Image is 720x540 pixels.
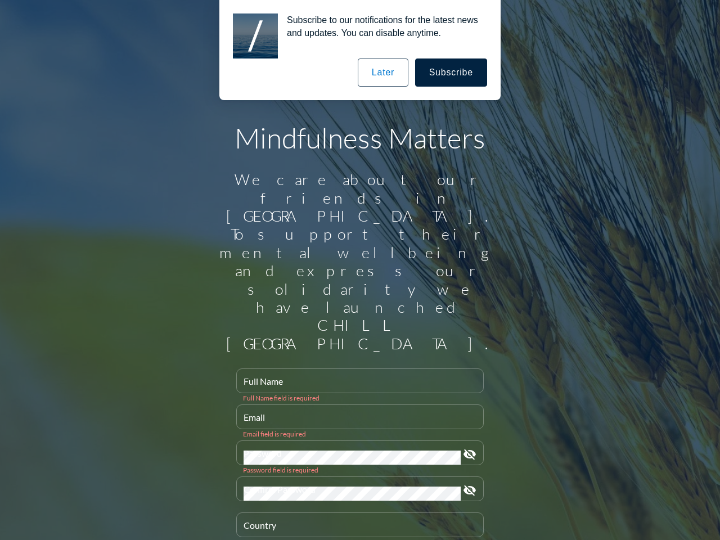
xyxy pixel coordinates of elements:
input: Full Name [244,379,476,393]
div: Full Name field is required [243,394,477,402]
input: Country [244,523,476,537]
input: Email [244,415,476,429]
button: Subscribe [415,58,487,87]
input: Password [244,451,461,465]
img: notification icon [233,13,278,58]
i: visibility_off [463,484,476,497]
div: Subscribe to our notifications for the latest news and updates. You can disable anytime. [278,13,487,39]
div: Email field is required [243,430,477,438]
input: Confirm Password [244,487,461,501]
i: visibility_off [463,448,476,461]
button: Later [358,58,408,87]
div: We care about our friends in [GEOGRAPHIC_DATA]. To support their mental wellbeing and express our... [214,170,506,353]
h1: Mindfulness Matters [214,121,506,155]
div: Password field is required [243,466,477,474]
